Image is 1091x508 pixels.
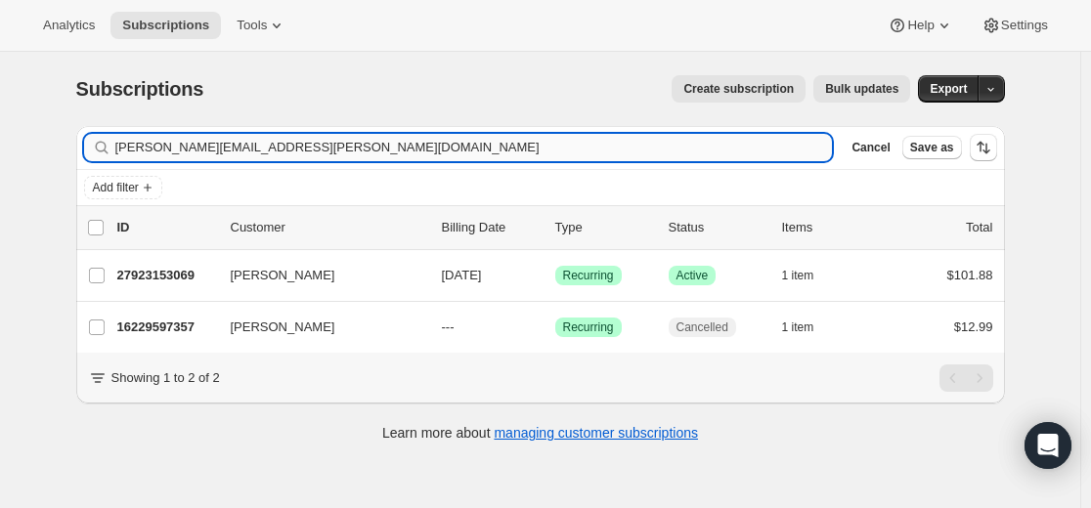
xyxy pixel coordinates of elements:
button: 1 item [782,314,836,341]
button: [PERSON_NAME] [219,312,415,343]
span: Recurring [563,319,614,335]
p: Showing 1 to 2 of 2 [111,368,220,388]
button: Sort the results [970,134,997,161]
span: Export [930,81,967,97]
span: Subscriptions [76,78,204,100]
p: Customer [231,218,426,237]
p: Status [669,218,766,237]
button: [PERSON_NAME] [219,260,415,291]
p: Learn more about [382,423,698,443]
span: 1 item [782,319,814,335]
p: Total [966,218,992,237]
p: ID [117,218,215,237]
p: Billing Date [442,218,540,237]
button: Export [918,75,979,103]
span: Add filter [93,180,139,195]
span: Save as [910,140,954,155]
span: Subscriptions [122,18,209,33]
span: Help [907,18,934,33]
div: Items [782,218,880,237]
span: [PERSON_NAME] [231,266,335,285]
span: [DATE] [442,268,482,282]
button: Analytics [31,12,107,39]
a: managing customer subscriptions [494,425,698,441]
span: Settings [1001,18,1048,33]
span: [PERSON_NAME] [231,317,335,337]
button: Tools [225,12,298,39]
p: 27923153069 [117,266,215,285]
span: $12.99 [954,319,993,334]
span: $101.88 [947,268,993,282]
button: Save as [902,136,962,159]
span: Analytics [43,18,95,33]
span: Cancelled [676,319,728,335]
input: Filter subscribers [115,134,833,161]
button: Subscriptions [110,12,221,39]
button: Add filter [84,176,162,199]
div: 16229597357[PERSON_NAME]---SuccessRecurringCancelled1 item$12.99 [117,314,993,341]
button: 1 item [782,262,836,289]
div: Type [555,218,653,237]
p: 16229597357 [117,317,215,337]
button: Cancel [844,136,897,159]
button: Settings [970,12,1060,39]
span: Bulk updates [825,81,898,97]
span: Active [676,268,709,283]
span: Tools [237,18,267,33]
span: --- [442,319,455,334]
span: 1 item [782,268,814,283]
nav: Pagination [939,364,993,392]
span: Recurring [563,268,614,283]
span: Cancel [851,140,890,155]
div: Open Intercom Messenger [1025,422,1071,469]
div: 27923153069[PERSON_NAME][DATE]SuccessRecurringSuccessActive1 item$101.88 [117,262,993,289]
button: Bulk updates [813,75,910,103]
span: Create subscription [683,81,794,97]
button: Help [876,12,965,39]
div: IDCustomerBilling DateTypeStatusItemsTotal [117,218,993,237]
button: Create subscription [672,75,806,103]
